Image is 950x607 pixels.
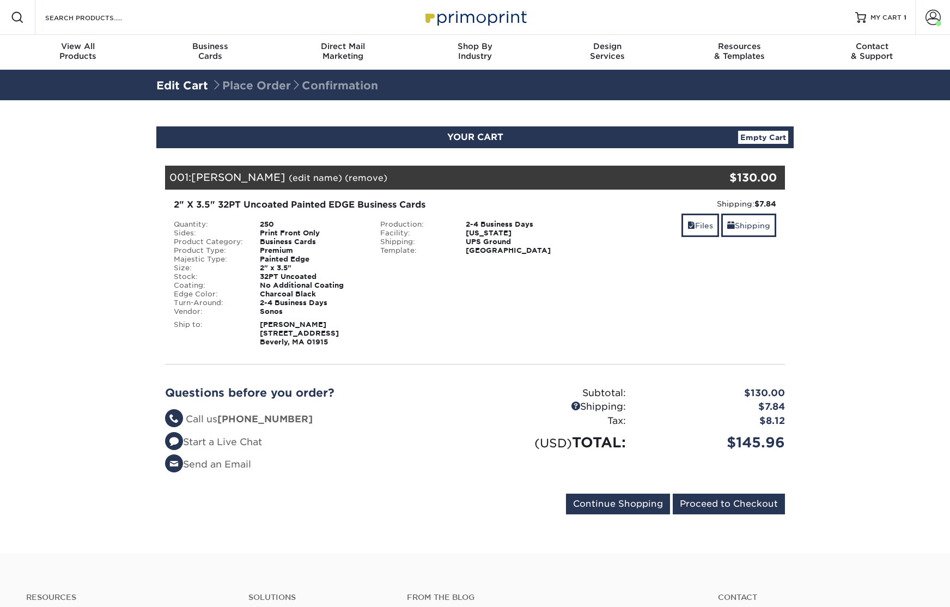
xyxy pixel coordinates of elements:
[475,432,634,453] div: TOTAL:
[252,246,372,255] div: Premium
[458,220,578,229] div: 2-4 Business Days
[166,220,252,229] div: Quantity:
[687,221,695,230] span: files
[870,13,902,22] span: MY CART
[421,5,529,29] img: Primoprint
[673,494,785,514] input: Proceed to Checkout
[541,41,673,51] span: Design
[447,132,503,142] span: YOUR CART
[252,307,372,316] div: Sonos
[409,35,541,70] a: Shop ByIndustry
[634,432,793,453] div: $145.96
[44,11,150,24] input: SEARCH PRODUCTS.....
[586,198,776,209] div: Shipping:
[252,281,372,290] div: No Additional Coating
[345,173,387,183] a: (remove)
[372,220,458,229] div: Production:
[458,238,578,246] div: UPS Ground
[166,290,252,299] div: Edge Color:
[12,41,144,61] div: Products
[806,41,938,51] span: Contact
[252,290,372,299] div: Charcoal Black
[681,169,777,186] div: $130.00
[904,14,906,21] span: 1
[372,229,458,238] div: Facility:
[458,229,578,238] div: [US_STATE]
[248,593,391,602] h4: Solutions
[673,41,806,51] span: Resources
[166,307,252,316] div: Vendor:
[754,199,776,208] strong: $7.84
[12,41,144,51] span: View All
[12,35,144,70] a: View AllProducts
[252,229,372,238] div: Print Front Only
[475,386,634,400] div: Subtotal:
[156,79,208,92] a: Edit Cart
[165,436,262,447] a: Start a Live Chat
[409,41,541,61] div: Industry
[165,386,467,399] h2: Questions before you order?
[252,299,372,307] div: 2-4 Business Days
[534,436,572,450] small: (USD)
[166,255,252,264] div: Majestic Type:
[211,79,378,92] span: Place Order Confirmation
[166,238,252,246] div: Product Category:
[277,41,409,51] span: Direct Mail
[166,272,252,281] div: Stock:
[289,173,342,183] a: (edit name)
[372,246,458,255] div: Template:
[634,386,793,400] div: $130.00
[673,41,806,61] div: & Templates
[252,272,372,281] div: 32PT Uncoated
[277,41,409,61] div: Marketing
[252,220,372,229] div: 250
[217,414,313,424] strong: [PHONE_NUMBER]
[166,246,252,255] div: Product Type:
[277,35,409,70] a: Direct MailMarketing
[806,35,938,70] a: Contact& Support
[166,299,252,307] div: Turn-Around:
[26,593,232,602] h4: Resources
[372,238,458,246] div: Shipping:
[165,412,467,427] li: Call us
[718,593,924,602] a: Contact
[566,494,670,514] input: Continue Shopping
[681,214,719,237] a: Files
[144,35,277,70] a: BusinessCards
[409,41,541,51] span: Shop By
[634,414,793,428] div: $8.12
[252,264,372,272] div: 2" x 3.5"
[673,35,806,70] a: Resources& Templates
[166,281,252,290] div: Coating:
[806,41,938,61] div: & Support
[634,400,793,414] div: $7.84
[174,198,570,211] div: 2" X 3.5" 32PT Uncoated Painted EDGE Business Cards
[252,255,372,264] div: Painted Edge
[475,400,634,414] div: Shipping:
[165,166,681,190] div: 001:
[166,229,252,238] div: Sides:
[166,320,252,347] div: Ship to:
[191,171,285,183] span: [PERSON_NAME]
[166,264,252,272] div: Size:
[738,131,788,144] a: Empty Cart
[541,35,673,70] a: DesignServices
[458,246,578,255] div: [GEOGRAPHIC_DATA]
[541,41,673,61] div: Services
[407,593,689,602] h4: From the Blog
[252,238,372,246] div: Business Cards
[475,414,634,428] div: Tax:
[144,41,277,61] div: Cards
[721,214,776,237] a: Shipping
[260,320,339,346] strong: [PERSON_NAME] [STREET_ADDRESS] Beverly, MA 01915
[727,221,735,230] span: shipping
[144,41,277,51] span: Business
[165,459,251,470] a: Send an Email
